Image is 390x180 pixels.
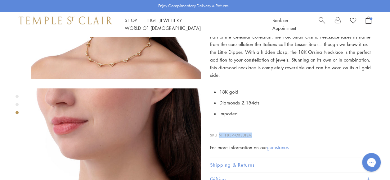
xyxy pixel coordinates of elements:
[272,17,296,31] a: Book an Appointment
[219,89,238,95] span: 18K gold
[125,25,201,31] a: World of [DEMOGRAPHIC_DATA]World of [DEMOGRAPHIC_DATA]
[125,16,258,32] nav: Main navigation
[219,133,252,137] span: N11857-ORSDISM
[19,16,112,24] img: Temple St. Clair
[219,99,259,106] span: Diamonds 2.154cts
[365,16,371,32] a: Open Shopping Bag
[146,17,182,23] a: High JewelleryHigh Jewellery
[210,126,371,138] p: SKU:
[210,158,371,172] button: Shipping & Returns
[125,17,137,23] a: ShopShop
[319,16,325,32] a: Search
[16,93,19,119] div: Product gallery navigation
[267,144,289,151] a: gemstones
[158,3,229,9] p: Enjoy Complimentary Delivery & Returns
[359,151,384,174] iframe: Gorgias live chat messenger
[219,110,238,117] span: Imported
[350,16,356,26] a: View Wishlist
[210,144,371,151] div: For more information on our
